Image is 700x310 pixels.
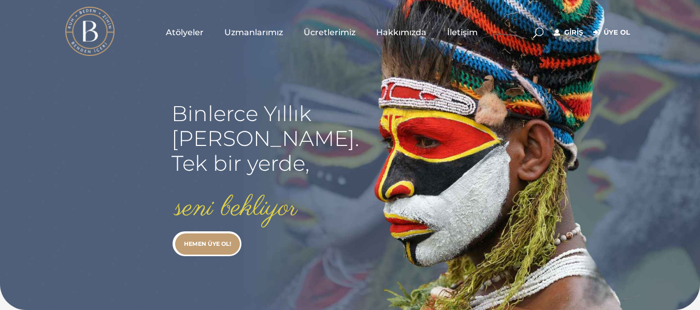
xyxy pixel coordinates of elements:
a: Uzmanlarımız [214,6,293,58]
a: Ücretlerimiz [293,6,366,58]
img: light logo [65,7,115,56]
span: Ücretlerimiz [304,26,355,38]
a: Hakkımızda [366,6,437,58]
span: İletişim [447,26,478,38]
span: Atölyeler [166,26,204,38]
span: Hakkımızda [376,26,426,38]
rs-layer: seni bekliyor [175,193,297,224]
rs-layer: Binlerce Yıllık [PERSON_NAME]. Tek bir yerde, [172,101,359,175]
a: HEMEN ÜYE OL! [175,233,240,255]
span: Uzmanlarımız [224,26,283,38]
a: Üye Ol [593,26,630,39]
a: Giriş [554,26,583,39]
a: İletişim [437,6,488,58]
a: Atölyeler [155,6,214,58]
